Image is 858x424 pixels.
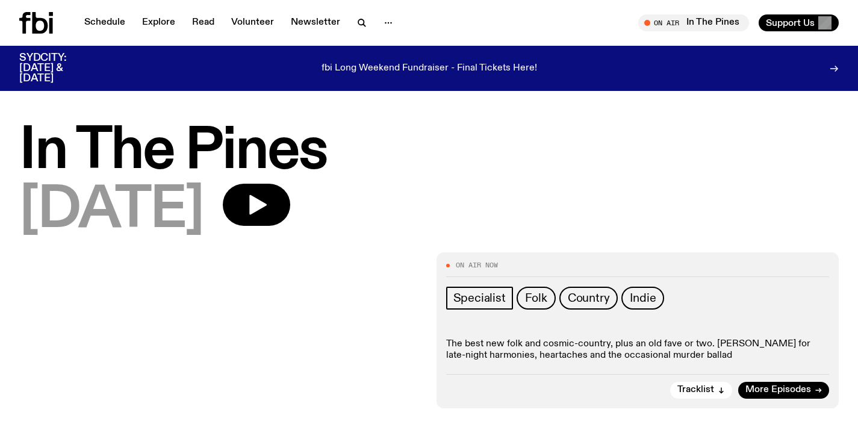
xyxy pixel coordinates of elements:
[525,291,547,305] span: Folk
[766,17,815,28] span: Support Us
[19,184,204,238] span: [DATE]
[738,382,829,399] a: More Episodes
[453,291,506,305] span: Specialist
[77,14,132,31] a: Schedule
[621,287,664,310] a: Indie
[759,14,839,31] button: Support Us
[517,287,556,310] a: Folk
[745,385,811,394] span: More Episodes
[456,262,498,269] span: On Air Now
[446,287,513,310] a: Specialist
[568,291,610,305] span: Country
[284,14,347,31] a: Newsletter
[135,14,182,31] a: Explore
[677,385,714,394] span: Tracklist
[559,287,618,310] a: Country
[19,53,96,84] h3: SYDCITY: [DATE] & [DATE]
[185,14,222,31] a: Read
[630,291,656,305] span: Indie
[670,382,732,399] button: Tracklist
[446,338,830,361] p: The best new folk and cosmic-country, plus an old fave or two. [PERSON_NAME] for late-night harmo...
[19,125,839,179] h1: In The Pines
[224,14,281,31] a: Volunteer
[322,63,537,74] p: fbi Long Weekend Fundraiser - Final Tickets Here!
[638,14,749,31] button: On AirIn The Pines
